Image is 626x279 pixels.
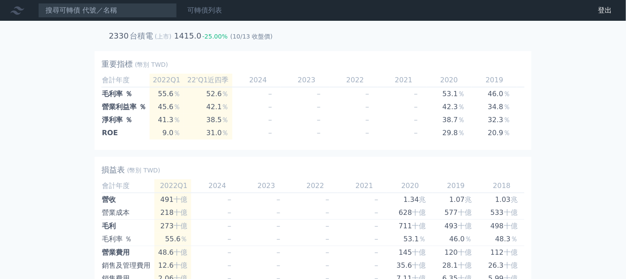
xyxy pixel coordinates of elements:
span: ％ [458,129,465,137]
td: 28.1 [433,259,479,272]
td: 營收 [101,193,154,206]
span: 十億 [504,248,518,256]
td: 營業成本 [101,206,154,220]
td: 2020 [387,179,433,193]
span: 兆 [511,195,518,204]
span: ％ [458,90,465,98]
span: (幣別 TWD) [135,60,168,69]
span: ％ [222,116,229,124]
span: － [316,103,323,111]
td: 31.0 [184,127,232,139]
td: 45.6 [150,101,184,114]
span: ％ [222,129,229,137]
td: 21.9 [517,127,563,139]
span: － [275,222,282,230]
td: 32.3 [472,114,517,127]
td: 55.6 [154,233,191,246]
td: 2022 [329,74,378,87]
td: 毛利率 ％ [101,87,150,101]
td: 2018 [479,179,525,193]
span: － [226,248,233,256]
span: 十億 [412,261,426,269]
td: 53.1 [427,87,472,101]
span: － [275,195,282,204]
span: (幣別 TWD) [127,166,160,175]
a: 可轉債列表 [187,6,222,14]
td: 2022 [289,179,338,193]
td: 48.6 [154,246,191,260]
td: 38.7 [427,114,472,127]
td: 29.8 [427,127,472,139]
span: 十億 [174,261,188,269]
td: 1.03 [479,193,525,206]
span: 十億 [458,248,472,256]
span: ％ [419,235,426,243]
span: 十億 [504,222,518,230]
td: 498 [479,220,525,233]
span: － [324,261,331,269]
span: － [373,261,380,269]
td: 1.34 [387,193,433,206]
span: － [226,261,233,269]
td: 53.1 [387,233,433,246]
span: － [364,103,371,111]
td: 2019 [433,179,479,193]
h2: 重要指標 [101,58,133,70]
span: 十億 [174,248,188,256]
td: 145 [387,246,433,260]
td: 491 [154,193,191,206]
span: 十億 [458,222,472,230]
span: 十億 [174,195,188,204]
span: ％ [458,116,465,124]
span: － [226,222,233,230]
span: － [226,195,233,204]
span: ％ [465,235,472,243]
span: 兆 [419,195,426,204]
td: 112 [479,246,525,260]
a: 登出 [591,3,619,17]
td: 毛利 [101,220,154,233]
span: － [226,208,233,217]
span: － [413,116,420,124]
span: ％ [222,103,229,111]
td: 2019 [472,74,517,87]
td: ROE [101,127,150,139]
td: 120 [433,246,479,260]
td: 2020 [427,74,472,87]
span: － [364,129,371,137]
span: － [364,116,371,124]
span: 2022Q1 [153,76,181,84]
span: － [373,235,380,243]
span: － [324,235,331,243]
span: ％ [503,103,510,111]
span: -25.00% [202,33,229,40]
td: 會計年度 [101,179,154,193]
span: 2022Q1 [160,182,188,190]
td: 711 [387,220,433,233]
td: 46.0 [433,233,479,246]
h2: 台積電 [130,31,153,40]
span: 十億 [412,222,426,230]
span: － [267,116,274,124]
td: 34.0 [517,114,563,127]
span: ％ [173,103,180,111]
span: － [275,208,282,217]
td: 20.9 [472,127,517,139]
span: ％ [503,116,510,124]
td: 營業利益率 ％ [101,101,150,114]
td: 273 [154,220,191,233]
span: － [413,90,420,98]
td: 2023 [281,74,329,87]
td: 銷售及管理費用 [101,259,154,272]
span: － [373,222,380,230]
td: 42.3 [427,101,472,114]
span: － [275,261,282,269]
span: － [373,195,380,204]
td: 493 [433,220,479,233]
td: 2021 [378,74,427,87]
span: － [275,248,282,256]
span: － [324,208,331,217]
span: ％ [173,116,180,124]
span: － [324,248,331,256]
span: ％ [503,129,510,137]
